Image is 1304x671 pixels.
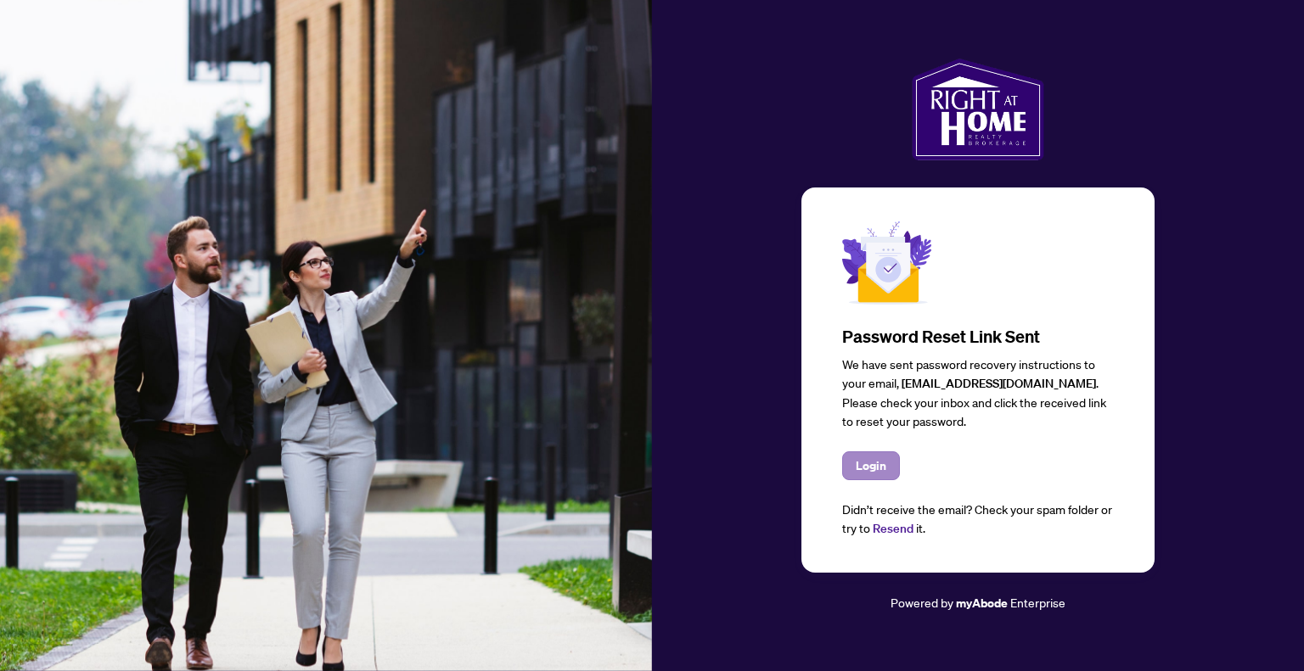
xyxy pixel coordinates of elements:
button: Resend [873,520,913,539]
img: ma-logo [912,59,1043,160]
span: [EMAIL_ADDRESS][DOMAIN_NAME] [902,376,1096,391]
img: Mail Sent [842,221,931,305]
div: Didn’t receive the email? Check your spam folder or try to it. [842,500,1114,539]
div: We have sent password recovery instructions to your email, . Please check your inbox and click th... [842,355,1114,431]
span: Login [856,452,886,479]
span: Powered by [891,595,953,610]
a: myAbode [956,594,1008,612]
span: Enterprise [1010,595,1065,610]
h3: Password Reset Link sent [842,325,1114,349]
button: Login [842,451,900,480]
